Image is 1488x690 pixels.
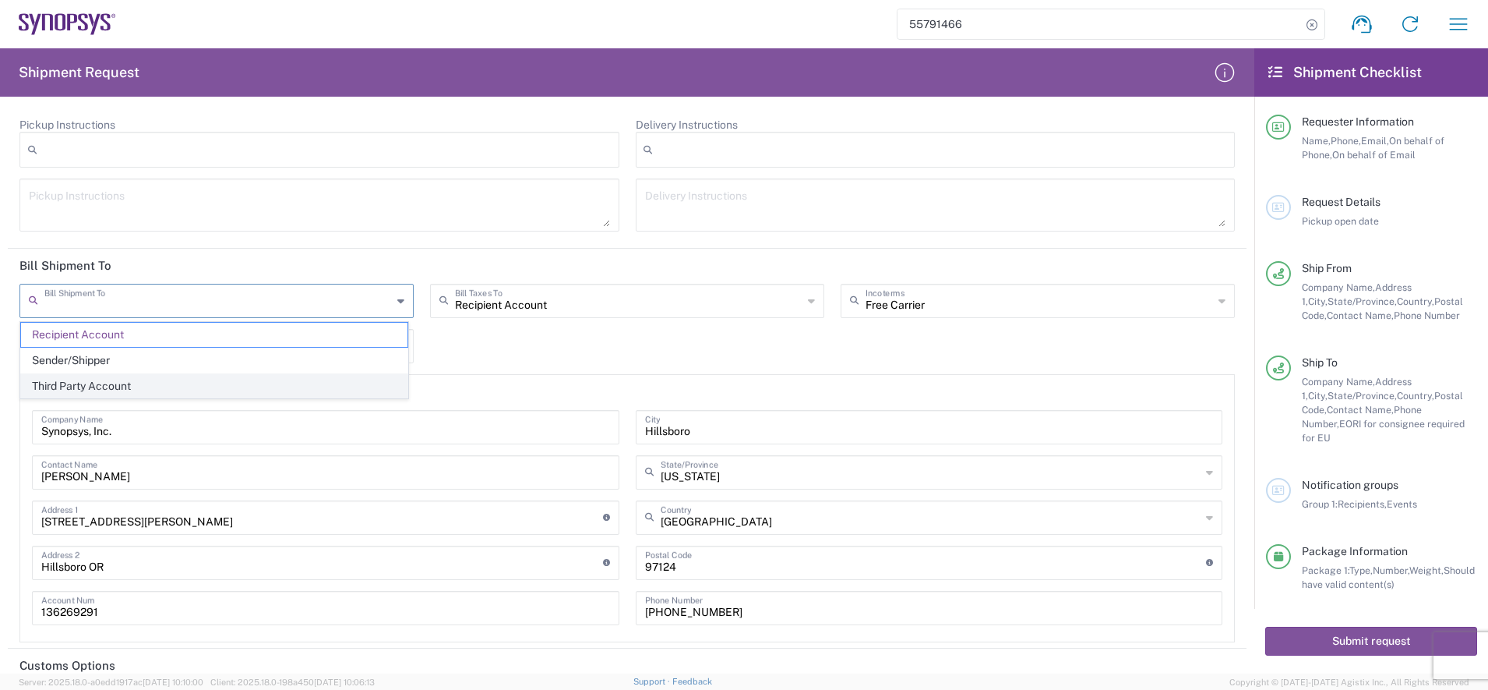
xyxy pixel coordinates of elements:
label: Delivery Instructions [636,118,738,132]
span: Phone, [1331,135,1361,147]
span: Recipient Account [21,323,407,347]
span: City, [1308,390,1328,402]
span: Events [1387,498,1417,510]
span: Package Information [1302,545,1408,557]
span: Pickup open date [1302,215,1379,227]
span: EORI for consignee required for EU [1302,418,1465,444]
span: Third Party Account [21,374,407,398]
span: Sender/Shipper [21,349,407,373]
span: State/Province, [1328,295,1397,307]
h2: Customs Options [19,658,115,674]
span: Notification groups [1302,479,1398,491]
span: Weight, [1409,564,1444,576]
span: On behalf of Email [1332,149,1416,161]
span: Number, [1373,564,1409,576]
span: City, [1308,295,1328,307]
label: Pickup Instructions [19,118,115,132]
span: Client: 2025.18.0-198a450 [210,678,375,687]
a: Support [633,677,672,686]
span: Package 1: [1302,564,1349,576]
span: Recipients, [1338,498,1387,510]
span: Name, [1302,135,1331,147]
span: Request Details [1302,196,1380,208]
a: Feedback [672,677,712,686]
span: Contact Name, [1327,404,1394,416]
span: Phone Number [1394,310,1460,321]
span: [DATE] 10:10:00 [143,678,203,687]
button: Submit request [1265,627,1477,656]
h2: Bill Shipment To [19,258,111,274]
h2: Shipment Checklist [1268,63,1422,82]
span: Contact Name, [1327,310,1394,321]
span: Country, [1397,295,1434,307]
h2: Shipment Request [19,63,139,82]
span: Company Name, [1302,376,1375,387]
span: Server: 2025.18.0-a0edd1917ac [19,678,203,687]
span: Type, [1349,564,1373,576]
span: State/Province, [1328,390,1397,402]
span: Ship From [1302,262,1352,274]
span: Ship To [1302,356,1338,369]
input: Shipment, tracking or reference number [897,9,1301,39]
span: Requester Information [1302,115,1414,128]
span: Country, [1397,390,1434,402]
span: Copyright © [DATE]-[DATE] Agistix Inc., All Rights Reserved [1229,675,1469,689]
span: Group 1: [1302,498,1338,510]
span: [DATE] 10:06:13 [314,678,375,687]
span: Company Name, [1302,281,1375,293]
span: Email, [1361,135,1389,147]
